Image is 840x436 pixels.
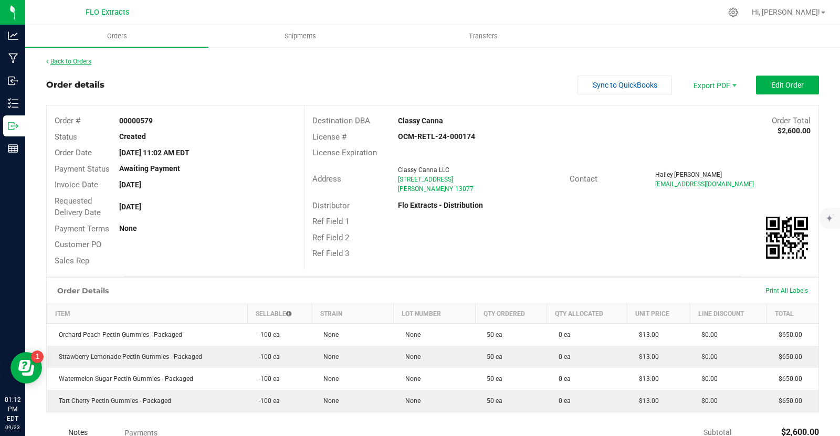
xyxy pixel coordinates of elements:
[398,132,475,141] strong: OCM-RETL-24-000174
[767,304,818,324] th: Total
[312,217,349,226] span: Ref Field 1
[765,287,808,294] span: Print All Labels
[400,397,421,405] span: None
[696,353,718,360] span: $0.00
[696,397,718,405] span: $0.00
[766,217,808,259] img: Scan me!
[690,304,767,324] th: Line Discount
[634,353,659,360] span: $13.00
[392,25,575,47] a: Transfers
[547,304,627,324] th: Qty Allocated
[553,375,571,382] span: 0 ea
[766,217,808,259] qrcode: 00000579
[119,224,137,232] strong: None
[634,397,659,405] span: $13.00
[634,375,659,382] span: $13.00
[55,224,109,233] span: Payment Terms
[318,353,339,360] span: None
[270,31,330,41] span: Shipments
[46,79,104,91] div: Order details
[593,81,657,89] span: Sync to QuickBooks
[444,185,445,193] span: ,
[119,116,153,125] strong: 00000579
[773,397,802,405] span: $650.00
[318,397,339,405] span: None
[553,331,571,338] span: 0 ea
[312,148,377,157] span: License Expiration
[553,353,571,360] span: 0 ea
[119,132,146,141] strong: Created
[54,375,193,382] span: Watermelon Sugar Pectin Gummies - Packaged
[25,25,208,47] a: Orders
[119,148,190,157] strong: [DATE] 11:02 AM EDT
[54,331,182,338] span: Orchard Peach Pectin Gummies - Packaged
[55,164,110,174] span: Payment Status
[312,233,349,242] span: Ref Field 2
[682,76,745,94] span: Export PDF
[773,375,802,382] span: $650.00
[5,395,20,423] p: 01:12 PM EDT
[696,331,718,338] span: $0.00
[481,375,502,382] span: 50 ea
[772,116,811,125] span: Order Total
[47,304,248,324] th: Item
[8,76,18,86] inline-svg: Inbound
[46,58,91,65] a: Back to Orders
[445,185,453,193] span: NY
[208,25,392,47] a: Shipments
[752,8,820,16] span: Hi, [PERSON_NAME]!
[627,304,690,324] th: Unit Price
[8,121,18,131] inline-svg: Outbound
[55,116,80,125] span: Order #
[398,116,443,125] strong: Classy Canna
[727,7,740,17] div: Manage settings
[398,185,446,193] span: [PERSON_NAME]
[312,304,393,324] th: Strain
[773,331,802,338] span: $650.00
[398,176,453,183] span: [STREET_ADDRESS]
[674,171,722,178] span: [PERSON_NAME]
[55,148,92,157] span: Order Date
[312,132,346,142] span: License #
[55,196,101,218] span: Requested Delivery Date
[8,53,18,63] inline-svg: Manufacturing
[8,30,18,41] inline-svg: Analytics
[8,98,18,109] inline-svg: Inventory
[55,256,89,265] span: Sales Rep
[756,76,819,94] button: Edit Order
[254,353,280,360] span: -100 ea
[318,331,339,338] span: None
[247,304,312,324] th: Sellable
[655,171,673,178] span: Hailey
[655,180,754,188] span: [EMAIL_ADDRESS][DOMAIN_NAME]
[778,126,811,135] strong: $2,600.00
[312,249,349,258] span: Ref Field 3
[254,397,280,405] span: -100 ea
[570,174,597,184] span: Contact
[55,240,101,249] span: Customer PO
[312,174,341,184] span: Address
[771,81,804,89] span: Edit Order
[475,304,547,324] th: Qty Ordered
[55,180,98,189] span: Invoice Date
[481,353,502,360] span: 50 ea
[93,31,141,41] span: Orders
[400,353,421,360] span: None
[398,201,483,209] strong: Flo Extracts - Distribution
[455,185,474,193] span: 13077
[254,331,280,338] span: -100 ea
[54,353,202,360] span: Strawberry Lemonade Pectin Gummies - Packaged
[54,397,171,405] span: Tart Cherry Pectin Gummies - Packaged
[481,331,502,338] span: 50 ea
[634,331,659,338] span: $13.00
[400,375,421,382] span: None
[57,286,109,295] h1: Order Details
[696,375,718,382] span: $0.00
[318,375,339,382] span: None
[455,31,512,41] span: Transfers
[119,180,141,189] strong: [DATE]
[8,143,18,154] inline-svg: Reports
[394,304,475,324] th: Lot Number
[773,353,802,360] span: $650.00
